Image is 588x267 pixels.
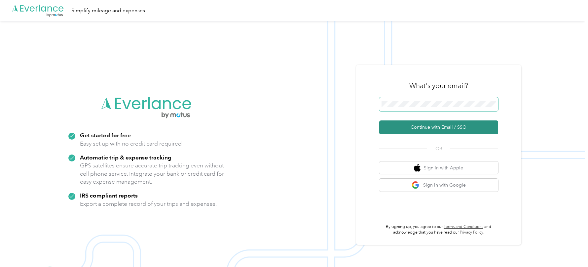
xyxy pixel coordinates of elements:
img: apple logo [414,164,421,172]
p: By signing up, you agree to our and acknowledge that you have read our . [379,224,498,236]
strong: Get started for free [80,132,131,139]
p: Export a complete record of your trips and expenses. [80,200,217,208]
div: Simplify mileage and expenses [71,7,145,15]
h3: What's your email? [409,81,468,90]
button: apple logoSign in with Apple [379,161,498,174]
iframe: Everlance-gr Chat Button Frame [551,230,588,267]
a: Privacy Policy [460,230,483,235]
strong: IRS compliant reports [80,192,138,199]
button: google logoSign in with Google [379,179,498,192]
p: GPS satellites ensure accurate trip tracking even without cell phone service. Integrate your bank... [80,161,224,186]
button: Continue with Email / SSO [379,120,498,134]
a: Terms and Conditions [444,224,483,229]
span: OR [427,145,450,152]
img: google logo [412,181,420,189]
strong: Automatic trip & expense tracking [80,154,171,161]
p: Easy set up with no credit card required [80,140,182,148]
